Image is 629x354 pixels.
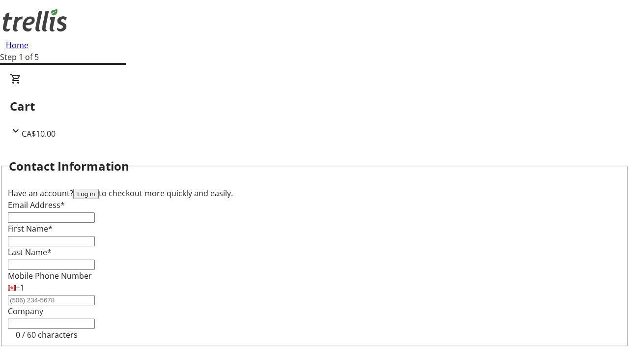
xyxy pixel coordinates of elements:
tr-character-limit: 0 / 60 characters [16,329,78,340]
label: Mobile Phone Number [8,270,92,281]
h2: Cart [10,97,619,115]
span: CA$10.00 [22,128,56,139]
div: Have an account? to checkout more quickly and easily. [8,187,621,199]
label: Last Name* [8,247,52,258]
div: CartCA$10.00 [10,73,619,140]
input: (506) 234-5678 [8,295,95,305]
label: First Name* [8,223,53,234]
h2: Contact Information [9,157,129,175]
label: Email Address* [8,200,65,210]
button: Log in [73,189,99,199]
label: Company [8,306,43,317]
